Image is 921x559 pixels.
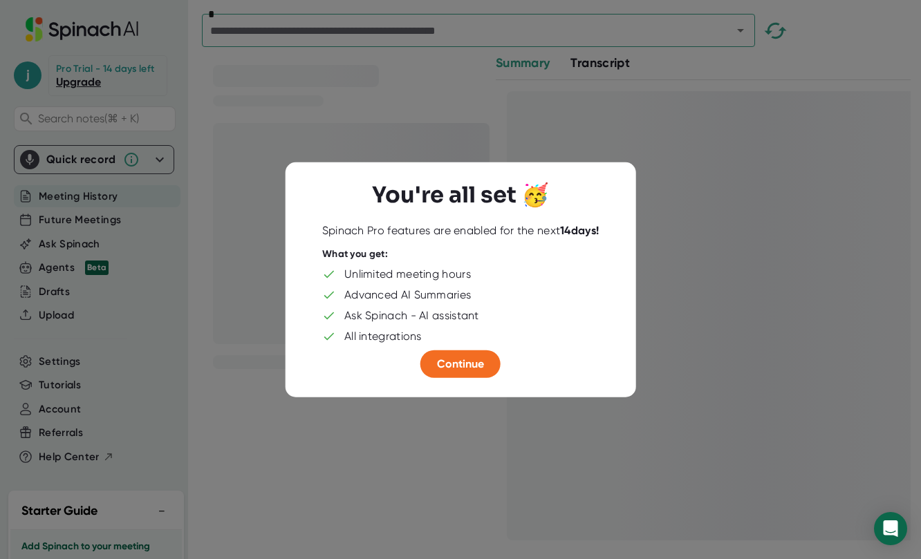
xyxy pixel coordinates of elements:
[344,267,471,281] div: Unlimited meeting hours
[344,329,422,343] div: All integrations
[437,357,484,370] span: Continue
[344,287,471,301] div: Advanced AI Summaries
[322,248,388,260] div: What you get:
[560,224,599,237] b: 14 days!
[372,182,549,208] h3: You're all set 🥳
[874,512,907,545] div: Open Intercom Messenger
[344,308,479,322] div: Ask Spinach - AI assistant
[420,350,501,377] button: Continue
[322,224,599,238] div: Spinach Pro features are enabled for the next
